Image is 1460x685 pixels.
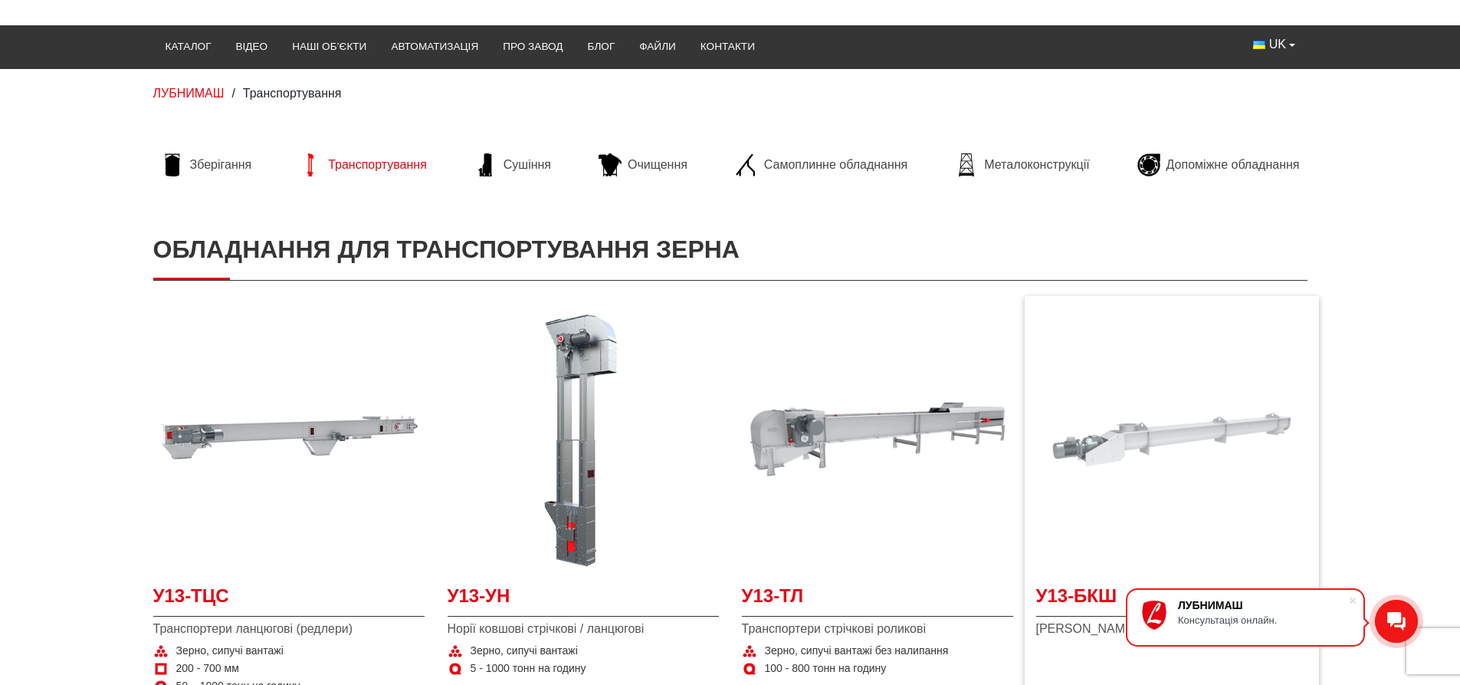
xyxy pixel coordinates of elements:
[490,30,575,64] a: Про завод
[153,219,1307,280] h1: Обладнання для транспортування зерна
[1269,36,1286,53] span: UK
[1130,153,1307,176] a: Допоміжне обладнання
[1253,41,1265,49] img: Українська
[764,156,907,173] span: Самоплинне обладнання
[467,153,559,176] a: Сушіння
[190,156,252,173] span: Зберігання
[153,621,425,637] span: Транспортери ланцюгові (редлери)
[1166,156,1300,173] span: Допоміжне обладнання
[328,156,427,173] span: Транспортування
[575,30,627,64] a: Блог
[1178,599,1348,611] div: ЛУБНИМАШ
[727,153,915,176] a: Самоплинне обладнання
[984,156,1089,173] span: Металоконструкції
[176,644,284,659] span: Зерно, сипучі вантажі
[280,30,379,64] a: Наші об’єкти
[591,153,695,176] a: Очищення
[742,621,1013,637] span: Транспортери стрічкові роликові
[153,153,260,176] a: Зберігання
[1036,583,1307,617] a: У13-БКШ
[471,661,586,677] span: 5 - 1000 тонн на годину
[627,30,688,64] a: Файли
[742,583,1013,617] a: У13-ТЛ
[448,583,719,617] a: У13-УН
[765,644,949,659] span: Зерно, сипучі вантажі без налипання
[224,30,281,64] a: Відео
[448,621,719,637] span: Норії ковшові стрічкові / ланцюгові
[504,156,551,173] span: Сушіння
[153,30,224,64] a: Каталог
[243,87,342,100] span: Транспортування
[1241,30,1307,59] button: UK
[1178,614,1348,626] div: Консультація онлайн.
[153,87,225,100] a: ЛУБНИМАШ
[471,644,578,659] span: Зерно, сипучі вантажі
[379,30,490,64] a: Автоматизація
[153,583,425,617] a: У13-ТЦС
[291,153,435,176] a: Транспортування
[628,156,687,173] span: Очищення
[688,30,767,64] a: Контакти
[231,87,235,100] span: /
[765,661,887,677] span: 100 - 800 тонн на годину
[947,153,1097,176] a: Металоконструкції
[1036,621,1307,637] span: [PERSON_NAME] ([GEOGRAPHIC_DATA])
[176,661,239,677] span: 200 - 700 мм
